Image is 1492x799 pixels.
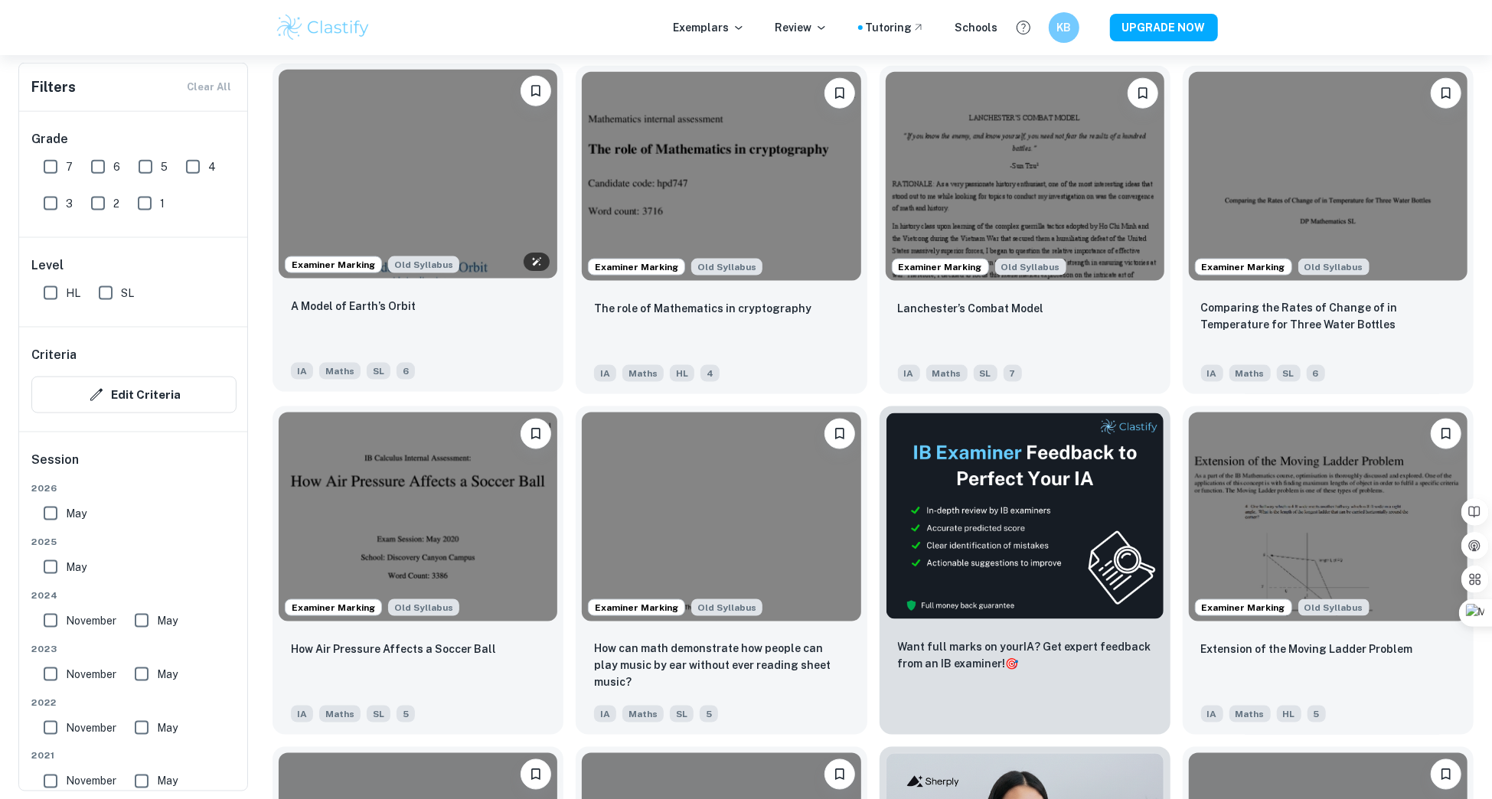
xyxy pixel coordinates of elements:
[995,259,1066,276] div: Although this IA is written for the old math syllabus (last exam in November 2020), the current I...
[898,365,920,382] span: IA
[926,365,968,382] span: Maths
[273,406,563,735] a: Examiner MarkingAlthough this IA is written for the old math syllabus (last exam in November 2020...
[31,749,237,763] span: 2021
[1431,759,1461,790] button: Bookmark
[113,195,119,212] span: 2
[66,158,73,175] span: 7
[775,19,828,36] p: Review
[691,599,762,616] span: Old Syllabus
[974,365,997,382] span: SL
[161,158,168,175] span: 5
[521,759,551,790] button: Bookmark
[866,19,925,36] a: Tutoring
[367,706,390,722] span: SL
[1010,15,1037,41] button: Help and Feedback
[1298,259,1370,276] span: Old Syllabus
[286,258,381,272] span: Examiner Marking
[157,612,178,629] span: May
[291,706,313,722] span: IA
[160,195,165,212] span: 1
[1431,419,1461,449] button: Bookmark
[319,706,361,722] span: Maths
[66,719,116,736] span: November
[1055,19,1072,36] h6: KB
[113,158,120,175] span: 6
[286,601,381,615] span: Examiner Marking
[1201,641,1413,657] p: Extension of the Moving Ladder Problem
[886,72,1164,281] img: Maths IA example thumbnail: Lanchester’s Combat Model
[589,601,684,615] span: Examiner Marking
[1004,365,1022,382] span: 7
[1196,601,1291,615] span: Examiner Marking
[824,759,855,790] button: Bookmark
[700,706,718,722] span: 5
[691,259,762,276] span: Old Syllabus
[691,599,762,616] div: Although this IA is written for the old math syllabus (last exam in November 2020), the current I...
[388,599,459,616] div: Although this IA is written for the old math syllabus (last exam in November 2020), the current I...
[1431,78,1461,109] button: Bookmark
[622,365,664,382] span: Maths
[594,706,616,722] span: IA
[388,599,459,616] span: Old Syllabus
[576,66,867,394] a: Examiner MarkingAlthough this IA is written for the old math syllabus (last exam in November 2020...
[388,256,459,273] span: Old Syllabus
[576,406,867,735] a: Examiner MarkingAlthough this IA is written for the old math syllabus (last exam in November 2020...
[388,256,459,273] div: Although this IA is written for the old math syllabus (last exam in November 2020), the current I...
[1229,365,1271,382] span: Maths
[1298,599,1370,616] div: Although this IA is written for the old math syllabus (last exam in November 2020), the current I...
[397,706,415,722] span: 5
[670,365,694,382] span: HL
[521,419,551,449] button: Bookmark
[66,612,116,629] span: November
[700,365,720,382] span: 4
[397,363,415,380] span: 6
[1006,657,1019,670] span: 🎯
[319,363,361,380] span: Maths
[31,256,237,275] h6: Level
[66,505,87,522] span: May
[31,481,237,495] span: 2026
[1128,78,1158,109] button: Bookmark
[594,365,616,382] span: IA
[66,559,87,576] span: May
[674,19,745,36] p: Exemplars
[622,706,664,722] span: Maths
[208,158,216,175] span: 4
[955,19,998,36] a: Schools
[880,66,1170,394] a: Examiner MarkingAlthough this IA is written for the old math syllabus (last exam in November 2020...
[1189,413,1468,621] img: Maths IA example thumbnail: Extension of the Moving Ladder Problem
[898,638,1152,672] p: Want full marks on your IA ? Get expert feedback from an IB examiner!
[824,78,855,109] button: Bookmark
[898,300,1044,317] p: Lanchester’s Combat Model
[893,260,988,274] span: Examiner Marking
[273,66,563,394] a: Examiner MarkingAlthough this IA is written for the old math syllabus (last exam in November 2020...
[995,259,1066,276] span: Old Syllabus
[594,300,811,317] p: The role of Mathematics in cryptography
[157,719,178,736] span: May
[31,346,77,364] h6: Criteria
[31,451,237,481] h6: Session
[31,696,237,709] span: 2022
[31,377,237,413] button: Edit Criteria
[880,406,1170,735] a: ThumbnailWant full marks on yourIA? Get expert feedback from an IB examiner!
[291,298,416,315] p: A Model of Earth’s Orbit
[1201,299,1455,333] p: Comparing the Rates of Change of in Temperature for Three Water Bottles
[1277,706,1301,722] span: HL
[1196,260,1291,274] span: Examiner Marking
[582,413,860,621] img: Maths IA example thumbnail: How can math demonstrate how people can
[66,666,116,683] span: November
[1049,12,1079,43] button: KB
[66,195,73,212] span: 3
[1277,365,1301,382] span: SL
[521,76,551,106] button: Bookmark
[1201,365,1223,382] span: IA
[1229,706,1271,722] span: Maths
[66,285,80,302] span: HL
[582,72,860,281] img: Maths IA example thumbnail: The role of Mathematics in cryptography
[1298,259,1370,276] div: Although this IA is written for the old math syllabus (last exam in November 2020), the current I...
[31,535,237,549] span: 2025
[1307,365,1325,382] span: 6
[1183,66,1474,394] a: Examiner MarkingAlthough this IA is written for the old math syllabus (last exam in November 2020...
